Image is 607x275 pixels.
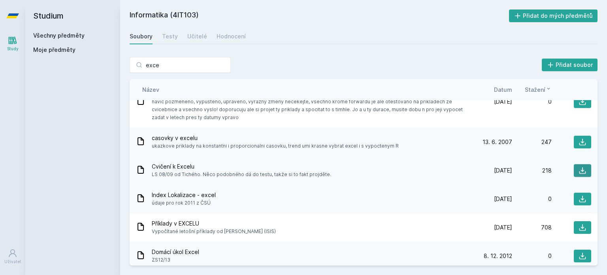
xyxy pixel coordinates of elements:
[512,98,552,106] div: 0
[542,59,598,71] button: Přidat soubor
[512,138,552,146] div: 247
[525,85,545,94] span: Stažení
[2,32,24,56] a: Study
[33,32,85,39] a: Všechny předměty
[152,248,199,256] span: Domácí úkol Excel
[187,28,207,44] a: Učitelé
[152,256,199,264] span: ZS12/13
[152,228,276,235] span: Vypočítané letošní příklady od [PERSON_NAME] (ISIS)
[142,85,159,94] button: Název
[494,98,512,106] span: [DATE]
[512,252,552,260] div: 0
[130,32,153,40] div: Soubory
[130,9,509,22] h2: Informatika (4IT103)
[187,32,207,40] div: Učitelé
[152,171,331,178] span: LS 08/09 od Tichého. Něco podobného dá do testu, takže si to fakt projděte.
[4,259,21,265] div: Uživatel
[494,195,512,203] span: [DATE]
[33,46,75,54] span: Moje předměty
[162,32,178,40] div: Testy
[152,163,331,171] span: Cvičení k Excelu
[130,28,153,44] a: Soubory
[509,9,598,22] button: Přidat do mých předmětů
[152,199,216,207] span: údaje pro rok 2011 z ČSÚ
[7,46,19,52] div: Study
[512,224,552,231] div: 708
[484,252,512,260] span: 8. 12. 2012
[494,224,512,231] span: [DATE]
[494,167,512,174] span: [DATE]
[483,138,512,146] span: 13. 6. 2007
[152,142,399,150] span: ukazkove priklady na konstantni i proporcionalni casovku, trend umi krasne vybrat excel i s vypoc...
[2,245,24,269] a: Uživatel
[512,167,552,174] div: 218
[162,28,178,44] a: Testy
[152,90,469,121] span: byl tu uz nekolikrat, tato verze je prosta chyb kterych v nekterych verzich nize bylo hojne. napr...
[152,191,216,199] span: Index Lokalizace - excel
[130,57,231,73] input: Hledej soubor
[494,85,512,94] button: Datum
[512,195,552,203] div: 0
[525,85,552,94] button: Stažení
[217,32,246,40] div: Hodnocení
[217,28,246,44] a: Hodnocení
[152,220,276,228] span: Příklady v EXCELU
[152,134,399,142] span: casovky v excelu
